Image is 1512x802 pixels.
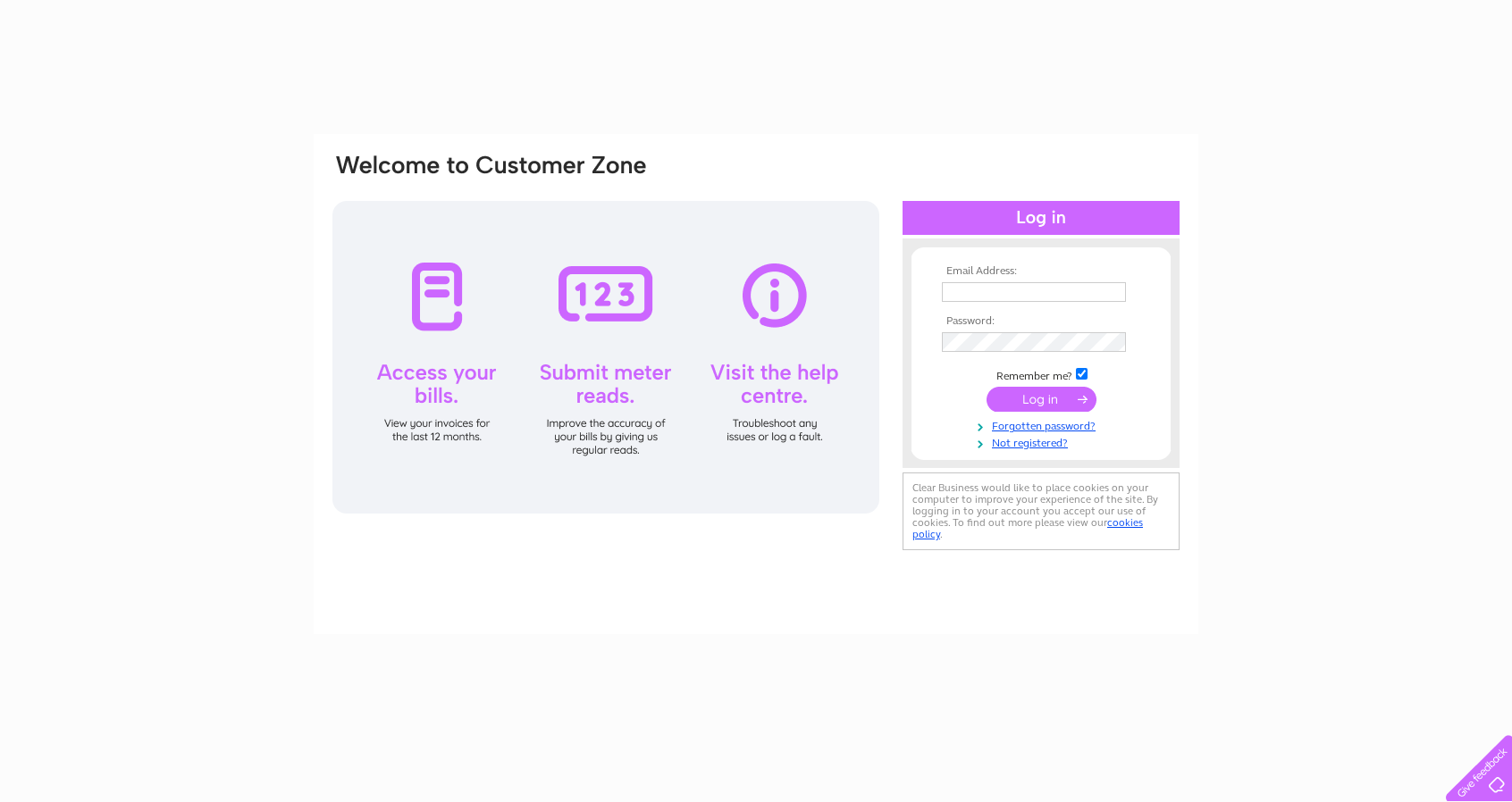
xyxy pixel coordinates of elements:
[937,365,1145,383] td: Remember me?
[903,472,1180,550] div: Clear Business would like to place cookies on your computer to improve your experience of the sit...
[912,516,1143,540] a: cookies policy
[987,387,1096,412] input: Submit
[937,265,1145,278] th: Email Address:
[942,433,1145,450] a: Not registered?
[942,416,1145,433] a: Forgotten password?
[937,315,1145,328] th: Password:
